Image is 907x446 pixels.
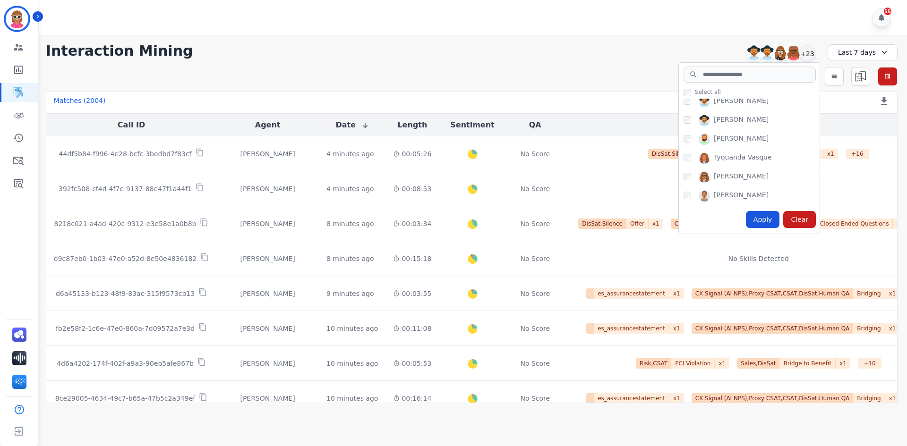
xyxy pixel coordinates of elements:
[224,219,311,228] div: [PERSON_NAME]
[714,115,769,126] div: [PERSON_NAME]
[326,359,378,368] div: 10 minutes ago
[692,393,854,404] span: CX Signal (AI NPS),Proxy CSAT,CSAT,DisSat,Human QA
[46,42,193,59] h1: Interaction Mining
[714,152,772,164] div: Tyquanda Vasque
[669,323,684,334] span: x 1
[393,219,431,228] div: 00:03:34
[594,323,669,334] span: es_assurancestatement
[326,324,378,333] div: 10 minutes ago
[779,358,836,369] span: Bridge to Benefit
[54,254,197,263] p: d9c87eb0-1b03-47e0-a52d-8e50e4836182
[55,394,195,403] p: 8ce29005-4634-49c7-b65a-47b5c2a349ef
[393,289,431,298] div: 00:03:55
[224,289,311,298] div: [PERSON_NAME]
[715,358,729,369] span: x 1
[224,324,311,333] div: [PERSON_NAME]
[224,359,311,368] div: [PERSON_NAME]
[520,219,550,228] div: No Score
[783,211,816,228] div: Clear
[816,219,893,229] span: Closed Ended Questions
[884,8,891,15] div: 55
[714,171,769,183] div: [PERSON_NAME]
[326,149,374,159] div: 4 minutes ago
[326,254,374,263] div: 8 minutes ago
[520,359,550,368] div: No Score
[828,44,898,60] div: Last 7 days
[529,119,541,131] button: QA
[6,8,28,30] img: Bordered avatar
[746,211,780,228] div: Apply
[714,190,769,202] div: [PERSON_NAME]
[393,359,431,368] div: 00:05:53
[520,184,550,194] div: No Score
[695,88,721,96] span: Select all
[853,288,885,299] span: Bridging
[54,219,197,228] p: 8218c021-a4ad-420c-9312-e3e58e1a0b8b
[692,323,854,334] span: CX Signal (AI NPS),Proxy CSAT,CSAT,DisSat,Human QA
[636,358,672,369] span: Risk,CSAT
[224,254,311,263] div: [PERSON_NAME]
[885,288,900,299] span: x 1
[393,184,431,194] div: 00:08:53
[326,289,374,298] div: 9 minutes ago
[59,149,192,159] p: 44df5b84-f996-4e28-bcfc-3bedbd7f83cf
[56,324,195,333] p: fb2e58f2-1c6e-47e0-860a-7d09572a7e3d
[594,393,669,404] span: es_assurancestatement
[54,96,106,109] div: Matches ( 2004 )
[520,149,550,159] div: No Score
[836,358,850,369] span: x 1
[594,288,669,299] span: es_assurancestatement
[737,358,779,369] span: Sales,DisSat
[885,393,900,404] span: x 1
[853,323,885,334] span: Bridging
[326,184,374,194] div: 4 minutes ago
[648,149,696,159] span: DisSat,Silence
[669,393,684,404] span: x 1
[520,394,550,403] div: No Score
[393,324,431,333] div: 00:11:08
[326,219,374,228] div: 8 minutes ago
[56,289,195,298] p: d6a45133-b123-48f9-83ac-315f9573cb13
[326,394,378,403] div: 10 minutes ago
[520,254,550,263] div: No Score
[520,289,550,298] div: No Score
[255,119,281,131] button: Agent
[649,219,663,229] span: x 1
[626,219,649,229] span: Offer
[224,149,311,159] div: [PERSON_NAME]
[671,358,715,369] span: PCI Violation
[397,119,427,131] button: Length
[578,219,626,229] span: DisSat,Silence
[335,119,369,131] button: Date
[520,324,550,333] div: No Score
[853,393,885,404] span: Bridging
[224,184,311,194] div: [PERSON_NAME]
[57,359,194,368] p: 4d6a4202-174f-402f-a9a3-90eb5afe867b
[671,219,816,229] span: CX Signal (AI NPS),Proxy CSAT,DisSat,Human QA
[393,149,431,159] div: 00:05:26
[846,149,869,159] div: + 16
[823,149,838,159] span: x 1
[669,288,684,299] span: x 1
[858,358,881,369] div: + 10
[799,45,815,61] div: +23
[714,134,769,145] div: [PERSON_NAME]
[728,254,789,263] div: No Skills Detected
[118,119,145,131] button: Call ID
[692,288,854,299] span: CX Signal (AI NPS),Proxy CSAT,CSAT,DisSat,Human QA
[885,323,900,334] span: x 1
[450,119,494,131] button: Sentiment
[393,254,431,263] div: 00:15:18
[59,184,192,194] p: 392fc508-cf4d-4f7e-9137-88e47f1a44f1
[224,394,311,403] div: [PERSON_NAME]
[393,394,431,403] div: 00:16:14
[714,96,769,107] div: [PERSON_NAME]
